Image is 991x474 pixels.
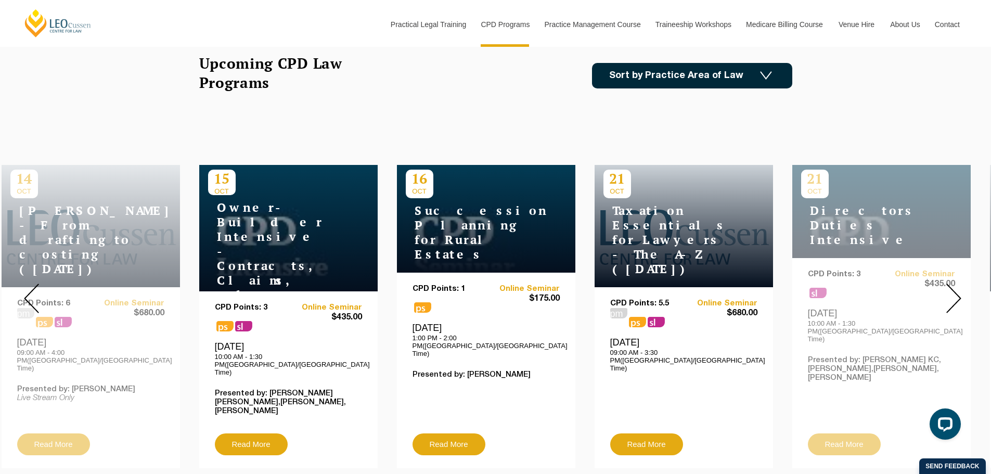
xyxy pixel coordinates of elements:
p: 21 [603,170,631,187]
span: OCT [406,187,433,195]
p: 10:00 AM - 1:30 PM([GEOGRAPHIC_DATA]/[GEOGRAPHIC_DATA] Time) [215,353,362,376]
a: Read More [215,433,288,455]
h4: Taxation Essentials for Lawyers - The A-Z ([DATE]) [603,203,733,276]
h2: Upcoming CPD Law Programs [199,54,368,92]
p: Presented by: [PERSON_NAME] [413,370,560,379]
img: Icon [760,71,772,80]
span: $680.00 [684,308,757,319]
iframe: LiveChat chat widget [921,404,965,448]
span: $435.00 [288,312,362,323]
div: [DATE] [413,322,560,357]
p: CPD Points: 3 [215,303,289,312]
a: Practical Legal Training [383,2,473,47]
a: [PERSON_NAME] Centre for Law [23,8,93,38]
a: Read More [413,433,485,455]
p: CPD Points: 1 [413,285,486,293]
a: Sort by Practice Area of Law [592,63,792,88]
span: $175.00 [486,293,560,304]
a: CPD Programs [473,2,536,47]
p: CPD Points: 5.5 [610,299,684,308]
a: Medicare Billing Course [738,2,831,47]
a: Traineeship Workshops [648,2,738,47]
p: 16 [406,170,433,187]
div: [DATE] [215,341,362,376]
img: Next [946,284,961,313]
p: 09:00 AM - 3:30 PM([GEOGRAPHIC_DATA]/[GEOGRAPHIC_DATA] Time) [610,349,757,372]
h4: Owner-Builder Intensive - Contracts, Claims, and Compliance [208,200,338,317]
a: Online Seminar [684,299,757,308]
a: Contact [927,2,968,47]
p: 1:00 PM - 2:00 PM([GEOGRAPHIC_DATA]/[GEOGRAPHIC_DATA] Time) [413,334,560,357]
div: [DATE] [610,337,757,372]
a: About Us [882,2,927,47]
span: sl [648,317,665,327]
span: pm [610,308,627,318]
p: 15 [208,170,236,187]
a: Practice Management Course [537,2,648,47]
span: OCT [208,187,236,195]
a: Venue Hire [831,2,882,47]
a: Read More [610,433,683,455]
img: Prev [24,284,39,313]
h4: Succession Planning for Rural Estates [406,203,536,262]
span: ps [414,302,431,313]
span: OCT [603,187,631,195]
a: Online Seminar [486,285,560,293]
span: sl [235,321,252,331]
span: ps [629,317,646,327]
span: ps [216,321,234,331]
a: Online Seminar [288,303,362,312]
p: Presented by: [PERSON_NAME] [PERSON_NAME],[PERSON_NAME],[PERSON_NAME] [215,389,362,416]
